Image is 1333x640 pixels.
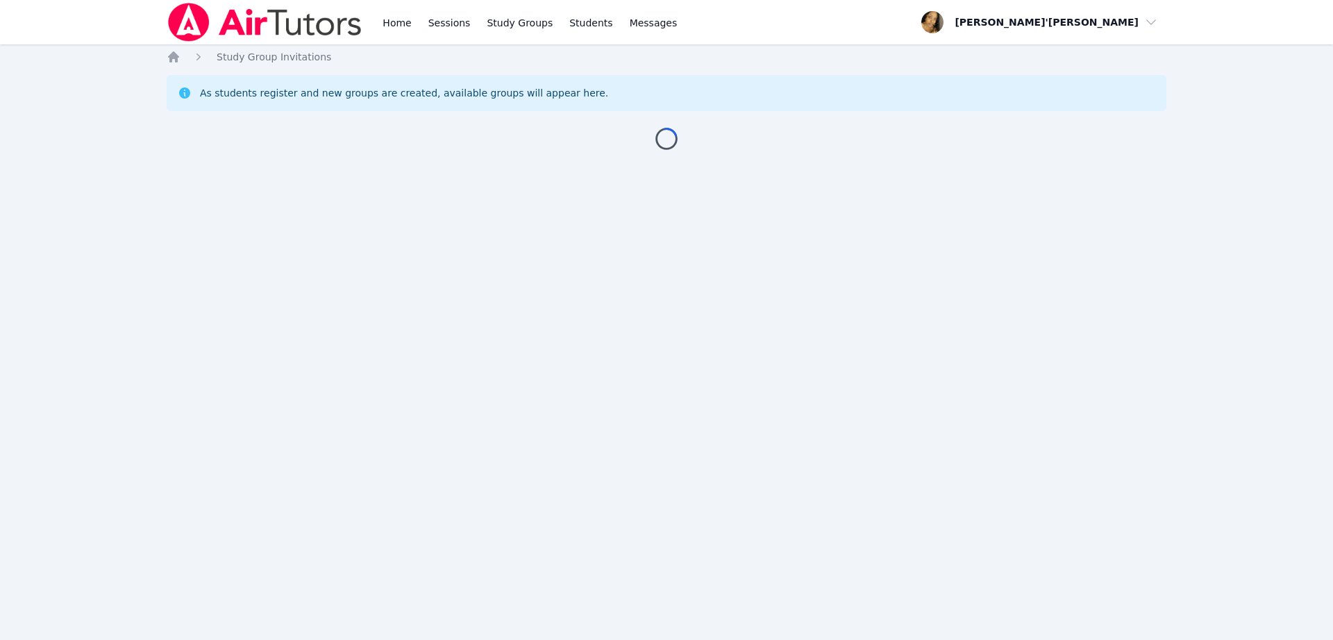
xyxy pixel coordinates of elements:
span: Messages [630,16,678,30]
img: Air Tutors [167,3,363,42]
a: Study Group Invitations [217,50,331,64]
nav: Breadcrumb [167,50,1166,64]
span: Study Group Invitations [217,51,331,62]
div: As students register and new groups are created, available groups will appear here. [200,86,608,100]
